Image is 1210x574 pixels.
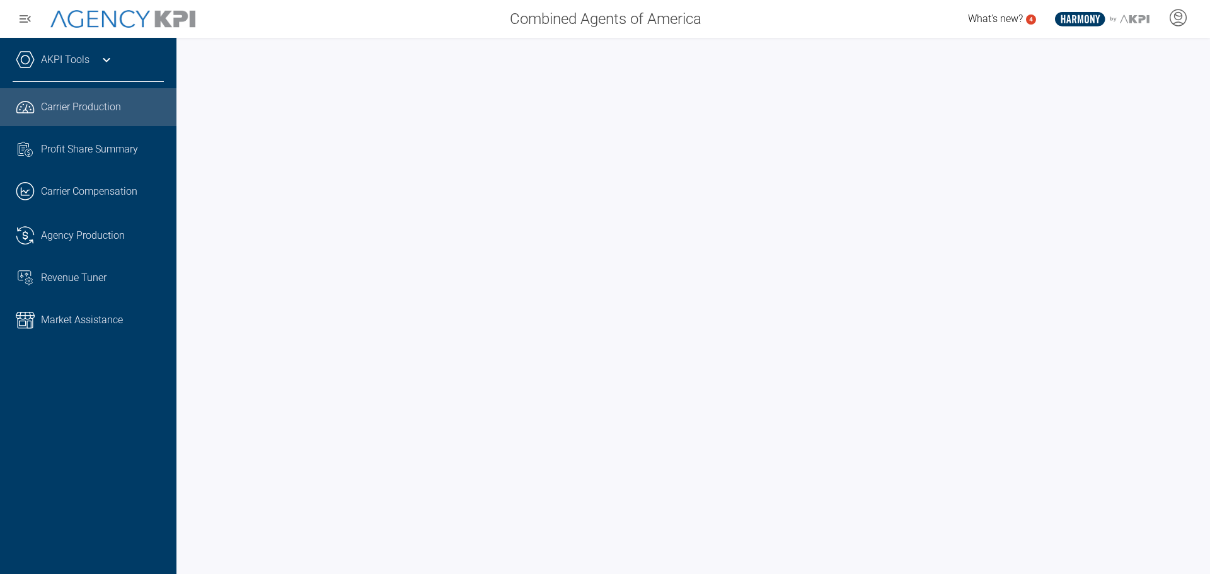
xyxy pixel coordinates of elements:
[41,142,138,157] span: Profit Share Summary
[41,228,125,243] span: Agency Production
[41,52,89,67] a: AKPI Tools
[1026,14,1036,25] a: 4
[41,184,137,199] span: Carrier Compensation
[1029,16,1033,23] text: 4
[510,8,701,30] span: Combined Agents of America
[41,313,123,328] span: Market Assistance
[968,13,1023,25] span: What's new?
[41,100,121,115] span: Carrier Production
[50,10,195,28] img: AgencyKPI
[41,270,107,285] span: Revenue Tuner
